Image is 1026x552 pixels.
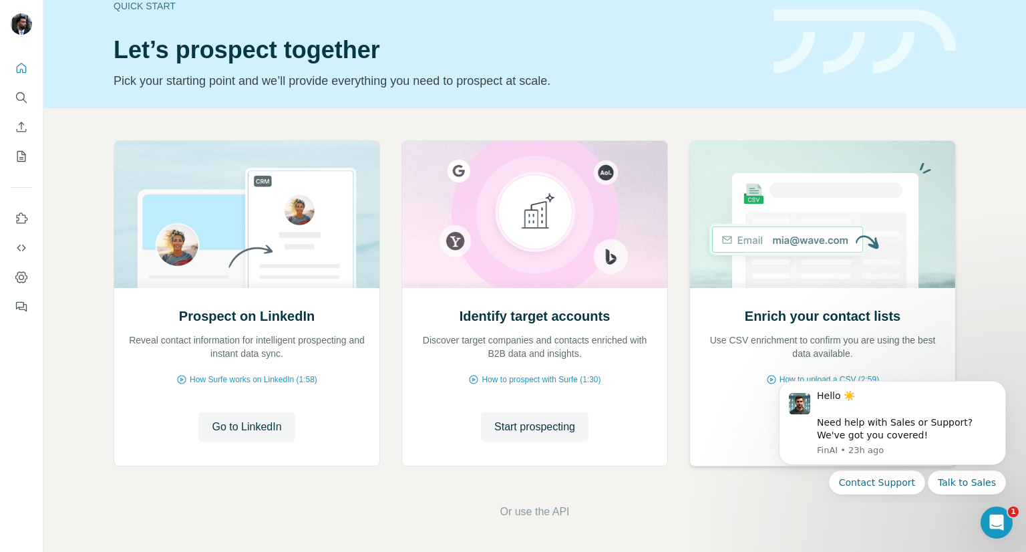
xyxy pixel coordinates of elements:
[415,333,654,360] p: Discover target companies and contacts enriched with B2B data and insights.
[11,206,32,231] button: Use Surfe on LinkedIn
[481,412,588,442] button: Start prospecting
[703,333,942,360] p: Use CSV enrichment to confirm you are using the best data available.
[494,419,575,435] span: Start prospecting
[11,86,32,110] button: Search
[11,265,32,289] button: Dashboard
[179,307,315,325] h2: Prospect on LinkedIn
[190,374,317,386] span: How Surfe works on LinkedIn (1:58)
[401,141,668,288] img: Identify target accounts
[198,412,295,442] button: Go to LinkedIn
[1008,507,1019,517] span: 1
[212,419,281,435] span: Go to LinkedIn
[11,115,32,139] button: Enrich CSV
[11,56,32,80] button: Quick start
[128,333,366,360] p: Reveal contact information for intelligent prospecting and instant data sync.
[11,236,32,260] button: Use Surfe API
[114,72,757,90] p: Pick your starting point and we’ll provide everything you need to prospect at scale.
[745,307,900,325] h2: Enrich your contact lists
[774,9,956,74] img: banner
[759,370,1026,503] iframe: Intercom notifications message
[11,144,32,168] button: My lists
[500,504,569,520] button: Or use the API
[114,141,380,288] img: Prospect on LinkedIn
[114,37,757,63] h1: Let’s prospect together
[460,307,611,325] h2: Identify target accounts
[11,295,32,319] button: Feedback
[11,13,32,35] img: Avatar
[981,507,1013,539] iframe: Intercom live chat
[689,141,956,288] img: Enrich your contact lists
[482,374,601,386] span: How to prospect with Surfe (1:30)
